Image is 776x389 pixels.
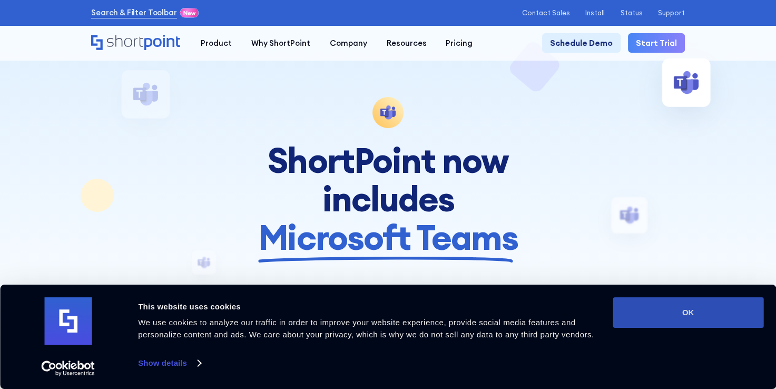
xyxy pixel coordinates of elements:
[613,297,763,328] button: OK
[138,355,200,371] a: Show details
[206,141,569,257] h1: ShortPoint now includes
[22,361,114,376] a: Usercentrics Cookiebot - opens in a new window
[191,33,242,53] a: Product
[330,37,367,49] div: Company
[242,33,320,53] a: Why ShortPoint
[658,9,685,17] a: Support
[585,9,605,17] a: Install
[258,218,517,257] span: Microsoft Teams
[620,9,642,17] a: Status
[522,9,570,17] a: Contact Sales
[628,33,684,53] a: Start Trial
[377,33,436,53] a: Resources
[251,37,310,49] div: Why ShortPoint
[138,300,601,313] div: This website uses cookies
[201,37,232,49] div: Product
[446,37,473,49] div: Pricing
[542,33,620,53] a: Schedule Demo
[387,37,427,49] div: Resources
[91,7,177,18] a: Search & Filter Toolbar
[436,33,483,53] a: Pricing
[44,297,92,345] img: logo
[320,33,377,53] a: Company
[138,318,594,339] span: We use cookies to analyze our traffic in order to improve your website experience, provide social...
[91,35,181,52] a: Home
